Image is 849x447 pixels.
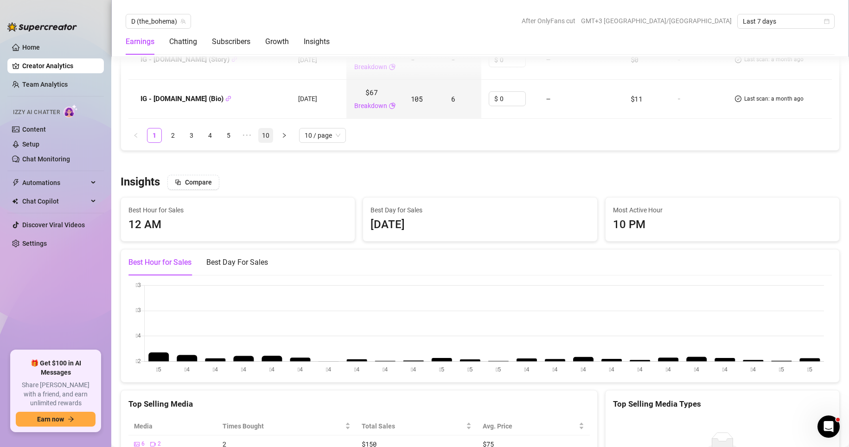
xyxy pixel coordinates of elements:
[370,216,589,234] div: [DATE]
[128,205,347,215] span: Best Hour for Sales
[613,398,832,410] div: Top Selling Media Types
[299,128,346,143] div: Page Size
[121,175,160,190] h3: Insights
[128,128,143,143] li: Previous Page
[169,36,197,47] div: Chatting
[128,257,192,268] div: Best Hour for Sales
[147,128,162,143] li: 1
[22,175,88,190] span: Automations
[631,94,643,103] span: $11
[16,412,96,427] button: Earn nowarrow-right
[131,14,185,28] span: D (the_bohema)
[203,128,217,142] a: 4
[677,56,719,64] div: -
[477,417,589,435] th: Avg. Price
[354,101,387,111] a: Breakdown
[735,55,741,64] span: check-circle
[277,128,292,143] button: right
[13,108,60,117] span: Izzy AI Chatter
[824,19,830,24] span: calendar
[7,22,77,32] img: logo-BBDzfeDw.svg
[140,55,237,64] strong: IG - [DOMAIN_NAME] (Story)
[354,62,387,72] a: Breakdown
[411,55,415,64] span: -
[203,128,217,143] li: 4
[522,14,575,28] span: After OnlyFans cut
[134,441,140,447] span: picture
[147,128,161,142] a: 1
[500,92,525,106] input: Enter cost
[22,81,68,88] a: Team Analytics
[22,140,39,148] a: Setup
[231,56,237,62] span: link
[240,128,255,143] span: •••
[677,95,719,103] div: -
[128,398,590,410] div: Top Selling Media
[817,415,840,438] iframe: Intercom live chat
[240,128,255,143] li: Next 5 Pages
[128,417,217,435] th: Media
[167,175,219,190] button: Compare
[277,128,292,143] li: Next Page
[166,128,180,142] a: 2
[743,14,829,28] span: Last 7 days
[370,205,589,215] span: Best Day for Sales
[180,19,186,24] span: team
[22,44,40,51] a: Home
[613,205,832,215] span: Most Active Hour
[175,179,181,185] span: block
[631,55,638,64] span: $0
[365,87,377,98] span: $67
[22,126,46,133] a: Content
[225,96,231,102] span: link
[744,95,804,103] span: Last scan: a month ago
[546,94,550,103] span: —
[451,55,455,64] span: -
[221,128,236,143] li: 5
[184,128,199,143] li: 3
[222,128,236,142] a: 5
[150,441,156,447] span: video-camera
[12,179,19,186] span: thunderbolt
[16,381,96,408] span: Share [PERSON_NAME] with a friend, and earn unlimited rewards
[389,62,396,72] span: pie-chart
[16,359,96,377] span: 🎁 Get $100 in AI Messages
[744,55,804,64] span: Last scan: a month ago
[185,128,198,142] a: 3
[133,133,139,138] span: left
[185,179,212,186] span: Compare
[22,194,88,209] span: Chat Copilot
[126,36,154,47] div: Earnings
[128,216,347,234] div: 12 AM
[206,257,268,268] div: Best Day For Sales
[68,416,74,422] span: arrow-right
[166,128,180,143] li: 2
[305,128,340,142] span: 10 / page
[258,128,273,143] li: 10
[411,94,423,103] span: 105
[22,58,96,73] a: Creator Analytics
[22,240,47,247] a: Settings
[298,95,317,102] span: [DATE]
[298,56,317,64] span: [DATE]
[225,96,231,102] button: Copy Link
[22,155,70,163] a: Chat Monitoring
[64,104,78,118] img: AI Chatter
[140,95,231,103] strong: IG - [DOMAIN_NAME] (Bio)
[304,36,330,47] div: Insights
[389,101,396,111] span: pie-chart
[356,417,477,435] th: Total Sales
[22,221,85,229] a: Discover Viral Videos
[259,128,273,142] a: 10
[613,216,832,234] div: 10 PM
[128,128,143,143] button: left
[212,36,250,47] div: Subscribers
[451,94,455,103] span: 6
[483,421,576,431] span: Avg. Price
[265,36,289,47] div: Growth
[12,198,18,204] img: Chat Copilot
[581,14,732,28] span: GMT+3 [GEOGRAPHIC_DATA]/[GEOGRAPHIC_DATA]
[362,421,464,431] span: Total Sales
[217,417,356,435] th: Times Bought
[500,53,525,67] input: Enter cost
